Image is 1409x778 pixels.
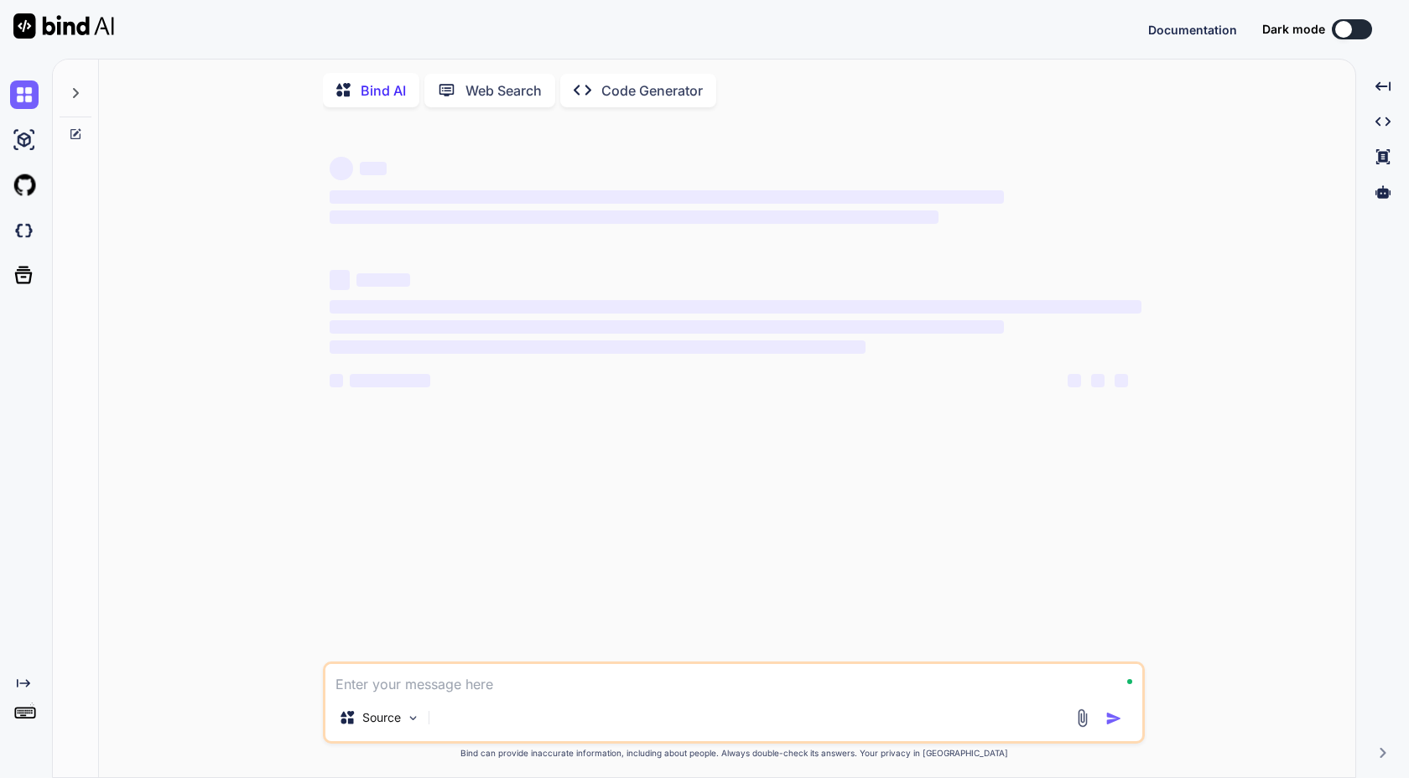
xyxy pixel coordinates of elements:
p: Source [362,709,401,726]
span: ‌ [330,190,1003,204]
p: Bind AI [361,80,406,101]
span: ‌ [330,157,353,180]
span: Dark mode [1262,21,1325,38]
span: ‌ [330,300,1141,314]
span: ‌ [1091,374,1105,387]
span: ‌ [1115,374,1128,387]
span: ‌ [330,210,938,224]
span: ‌ [350,374,430,387]
p: Code Generator [601,80,703,101]
img: chat [10,80,39,109]
span: Documentation [1148,23,1237,37]
img: Pick Models [406,711,420,725]
button: Documentation [1148,21,1237,39]
span: ‌ [330,374,343,387]
span: ‌ [330,270,350,290]
span: ‌ [360,162,387,175]
img: icon [1105,710,1122,727]
p: Web Search [465,80,542,101]
span: ‌ [356,273,410,287]
span: ‌ [330,340,866,354]
img: darkCloudIdeIcon [10,216,39,245]
span: ‌ [330,320,1003,334]
p: Bind can provide inaccurate information, including about people. Always double-check its answers.... [323,747,1145,760]
span: ‌ [1068,374,1081,387]
img: Bind AI [13,13,114,39]
img: ai-studio [10,126,39,154]
img: githubLight [10,171,39,200]
img: attachment [1073,708,1092,728]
